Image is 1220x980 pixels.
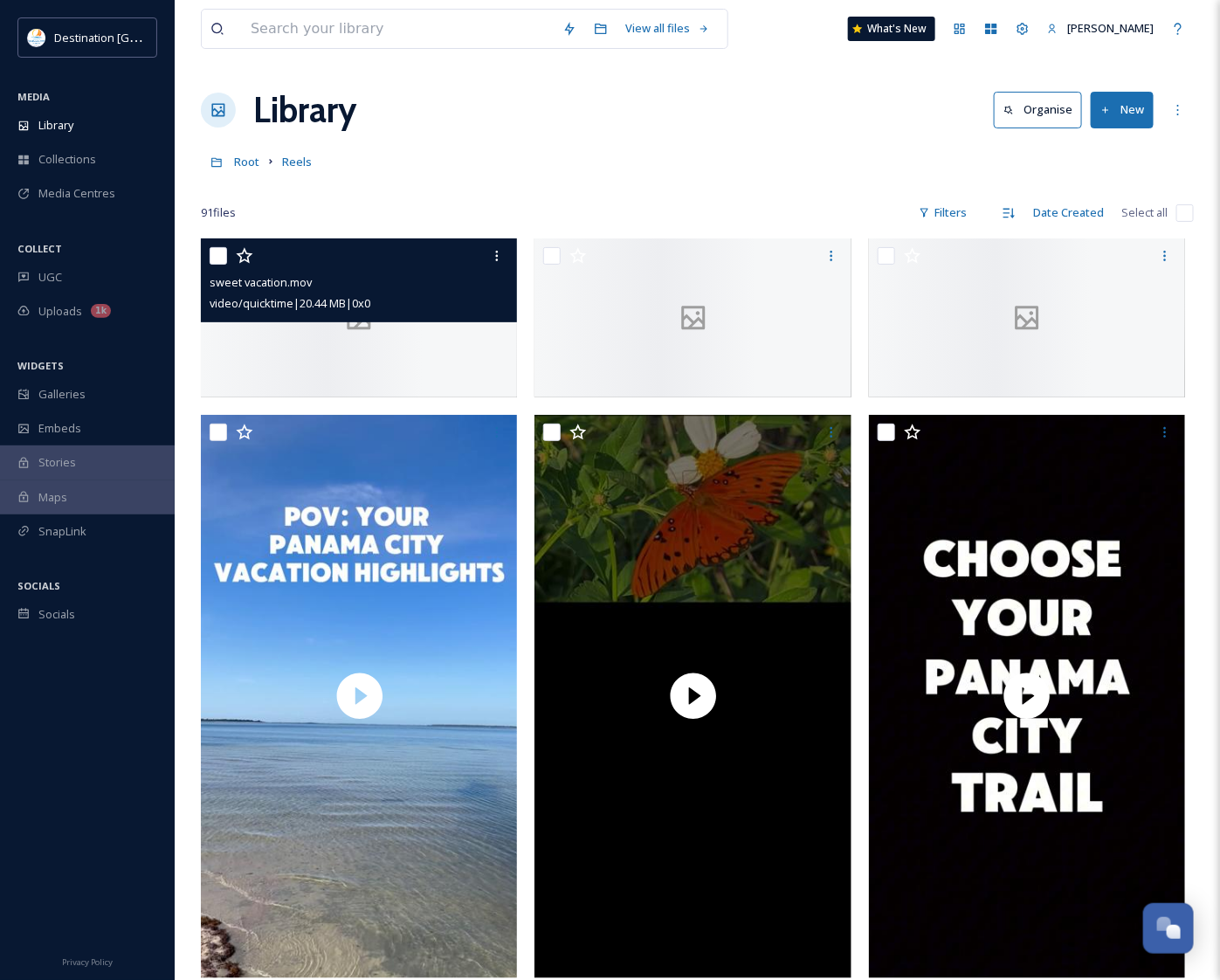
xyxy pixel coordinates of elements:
[1024,196,1113,230] div: Date Created
[17,242,62,255] span: COLLECT
[534,415,851,978] img: thumbnail
[869,415,1186,978] img: thumbnail
[38,420,81,437] span: Embeds
[242,10,554,48] input: Search your library
[1143,903,1194,954] button: Open Chat
[994,92,1082,128] button: Organise
[1091,92,1154,128] button: New
[38,454,76,471] span: Stories
[848,17,935,41] a: What's New
[617,11,719,45] a: View all files
[91,304,111,318] div: 1k
[62,956,113,968] span: Privacy Policy
[38,523,86,540] span: SnapLink
[17,579,60,592] span: SOCIALS
[38,386,86,403] span: Galleries
[38,489,67,506] span: Maps
[38,117,73,134] span: Library
[1067,20,1154,36] span: [PERSON_NAME]
[210,274,312,290] span: sweet vacation.mov
[201,204,236,221] span: 91 file s
[17,359,64,372] span: WIDGETS
[253,84,356,136] a: Library
[282,154,312,169] span: Reels
[910,196,975,230] div: Filters
[234,154,259,169] span: Root
[28,29,45,46] img: download.png
[1121,204,1168,221] span: Select all
[234,151,259,172] a: Root
[38,303,82,320] span: Uploads
[38,606,75,623] span: Socials
[62,950,113,971] a: Privacy Policy
[201,415,518,978] img: thumbnail
[210,295,370,311] span: video/quicktime | 20.44 MB | 0 x 0
[54,29,228,45] span: Destination [GEOGRAPHIC_DATA]
[38,185,115,202] span: Media Centres
[1038,11,1162,45] a: [PERSON_NAME]
[38,269,62,286] span: UGC
[282,151,312,172] a: Reels
[17,90,50,103] span: MEDIA
[38,151,96,168] span: Collections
